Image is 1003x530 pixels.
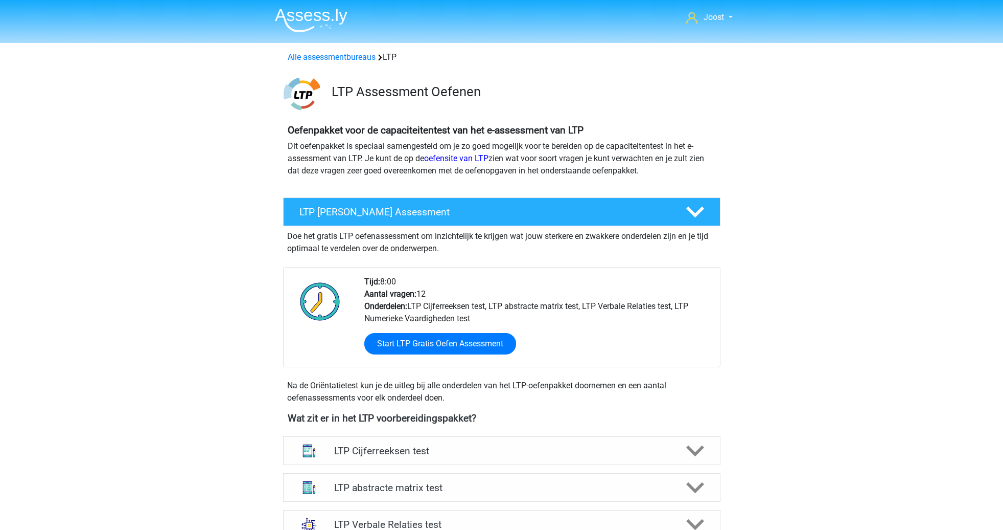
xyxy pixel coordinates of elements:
a: LTP [PERSON_NAME] Assessment [279,197,725,226]
b: Aantal vragen: [364,289,416,299]
img: cijferreeksen [296,437,322,464]
p: Dit oefenpakket is speciaal samengesteld om je zo goed mogelijk voor te bereiden op de capaciteit... [288,140,716,177]
div: Na de Oriëntatietest kun je de uitleg bij alle onderdelen van het LTP-oefenpakket doornemen en ee... [283,380,720,404]
div: LTP [284,51,720,63]
h3: LTP Assessment Oefenen [332,84,712,100]
a: cijferreeksen LTP Cijferreeksen test [279,436,725,465]
img: Assessly [275,8,347,32]
b: Tijd: [364,277,380,286]
h4: Wat zit er in het LTP voorbereidingspakket? [288,412,716,424]
a: Alle assessmentbureaus [288,52,376,62]
a: Joost [682,11,736,24]
h4: LTP [PERSON_NAME] Assessment [299,206,669,218]
div: Doe het gratis LTP oefenassessment om inzichtelijk te krijgen wat jouw sterkere en zwakkere onder... [283,226,720,255]
a: oefensite van LTP [424,153,488,163]
img: ltp.png [284,76,320,112]
a: abstracte matrices LTP abstracte matrix test [279,473,725,502]
b: Onderdelen: [364,301,407,311]
img: abstracte matrices [296,474,322,501]
b: Oefenpakket voor de capaciteitentest van het e-assessment van LTP [288,124,584,136]
span: Joost [704,12,724,22]
img: Klok [294,276,346,327]
h4: LTP abstracte matrix test [334,482,669,494]
a: Start LTP Gratis Oefen Assessment [364,333,516,355]
div: 8:00 12 LTP Cijferreeksen test, LTP abstracte matrix test, LTP Verbale Relaties test, LTP Numerie... [357,276,719,367]
h4: LTP Cijferreeksen test [334,445,669,457]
